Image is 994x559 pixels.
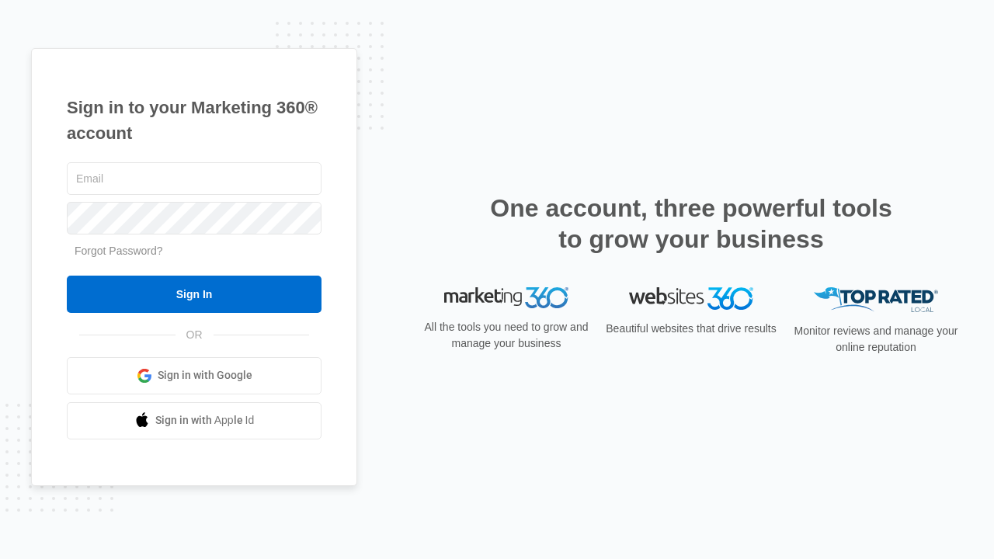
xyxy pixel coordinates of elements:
[67,402,321,439] a: Sign in with Apple Id
[444,287,568,309] img: Marketing 360
[814,287,938,313] img: Top Rated Local
[155,412,255,429] span: Sign in with Apple Id
[629,287,753,310] img: Websites 360
[789,323,963,356] p: Monitor reviews and manage your online reputation
[485,193,897,255] h2: One account, three powerful tools to grow your business
[67,276,321,313] input: Sign In
[419,319,593,352] p: All the tools you need to grow and manage your business
[67,357,321,394] a: Sign in with Google
[604,321,778,337] p: Beautiful websites that drive results
[67,162,321,195] input: Email
[176,327,214,343] span: OR
[75,245,163,257] a: Forgot Password?
[67,95,321,146] h1: Sign in to your Marketing 360® account
[158,367,252,384] span: Sign in with Google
